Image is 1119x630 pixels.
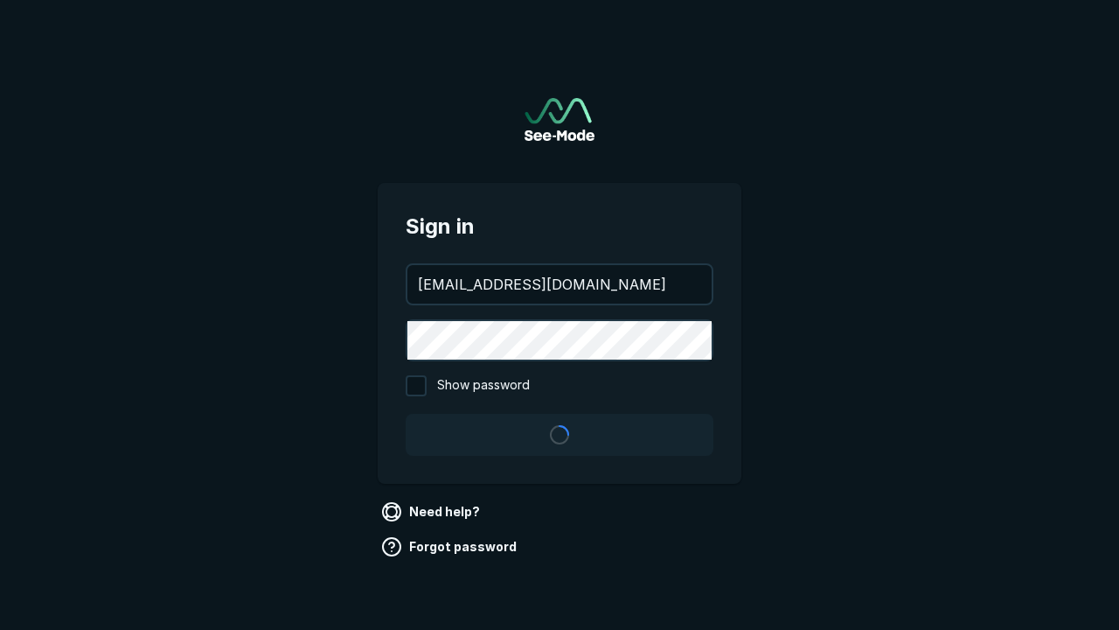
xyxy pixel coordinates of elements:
img: See-Mode Logo [525,98,594,141]
a: Go to sign in [525,98,594,141]
input: your@email.com [407,265,712,304]
a: Need help? [378,498,487,526]
span: Sign in [406,211,713,242]
span: Show password [437,375,530,396]
a: Forgot password [378,533,524,561]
